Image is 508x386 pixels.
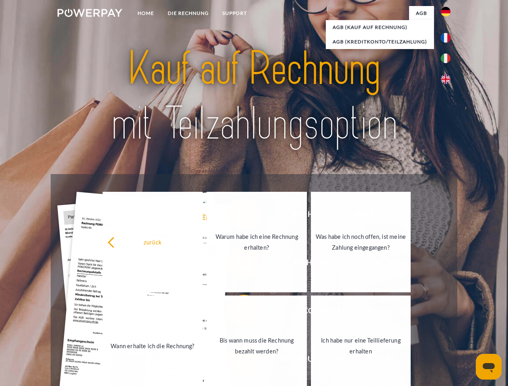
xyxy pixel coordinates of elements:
img: fr [441,33,450,43]
a: SUPPORT [216,6,254,21]
img: en [441,74,450,84]
div: zurück [107,236,198,247]
a: agb [409,6,434,21]
img: title-powerpay_de.svg [77,39,431,154]
a: DIE RECHNUNG [161,6,216,21]
a: AGB (Kauf auf Rechnung) [326,20,434,35]
img: logo-powerpay-white.svg [58,9,122,17]
iframe: Schaltfläche zum Öffnen des Messaging-Fensters [476,354,502,380]
div: Bis wann muss die Rechnung bezahlt werden? [212,335,302,357]
div: Wann erhalte ich die Rechnung? [107,340,198,351]
div: Warum habe ich eine Rechnung erhalten? [212,231,302,253]
img: de [441,7,450,16]
a: Home [131,6,161,21]
div: Ich habe nur eine Teillieferung erhalten [316,335,406,357]
img: it [441,53,450,63]
a: AGB (Kreditkonto/Teilzahlung) [326,35,434,49]
a: Was habe ich noch offen, ist meine Zahlung eingegangen? [311,192,411,292]
div: Was habe ich noch offen, ist meine Zahlung eingegangen? [316,231,406,253]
